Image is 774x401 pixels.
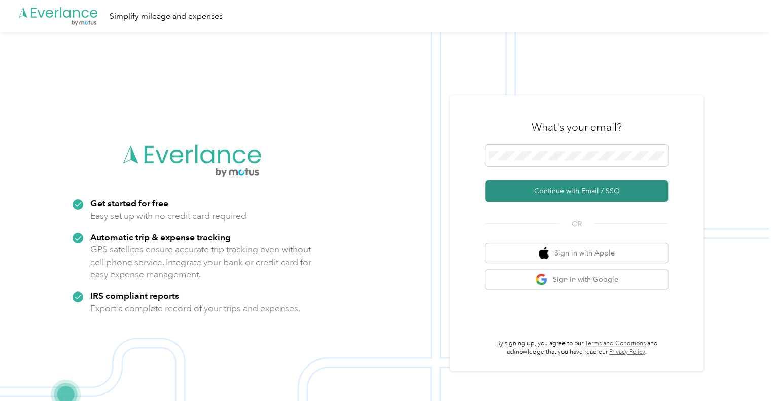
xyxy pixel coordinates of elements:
img: google logo [535,273,548,286]
img: apple logo [539,247,549,260]
a: Privacy Policy [609,348,645,356]
span: OR [559,218,594,229]
div: Simplify mileage and expenses [110,10,223,23]
p: GPS satellites ensure accurate trip tracking even without cell phone service. Integrate your bank... [90,243,312,281]
strong: IRS compliant reports [90,290,179,301]
button: google logoSign in with Google [485,270,668,289]
h3: What's your email? [532,120,622,134]
a: Terms and Conditions [585,340,646,347]
strong: Automatic trip & expense tracking [90,232,231,242]
button: Continue with Email / SSO [485,180,668,202]
p: By signing up, you agree to our and acknowledge that you have read our . [485,339,668,357]
p: Easy set up with no credit card required [90,210,247,223]
strong: Get started for free [90,198,168,208]
button: apple logoSign in with Apple [485,243,668,263]
p: Export a complete record of your trips and expenses. [90,302,300,315]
